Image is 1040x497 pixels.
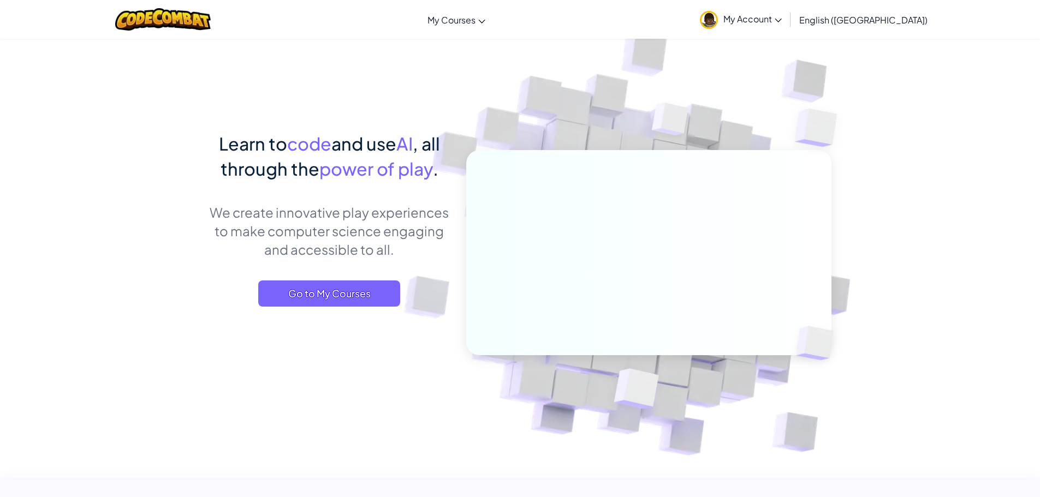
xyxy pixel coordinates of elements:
img: Overlap cubes [631,81,710,163]
span: code [287,133,331,154]
span: AI [396,133,413,154]
span: My Courses [427,14,476,26]
span: My Account [723,13,782,25]
p: We create innovative play experiences to make computer science engaging and accessible to all. [209,203,450,259]
img: Overlap cubes [773,82,867,174]
img: CodeCombat logo [115,8,211,31]
span: and use [331,133,396,154]
a: English ([GEOGRAPHIC_DATA]) [794,5,933,34]
a: Go to My Courses [258,280,400,307]
span: power of play [319,158,433,179]
img: Overlap cubes [777,303,859,383]
img: avatar [700,11,718,29]
span: English ([GEOGRAPHIC_DATA]) [799,14,928,26]
a: My Account [694,2,787,37]
a: My Courses [422,5,491,34]
img: Overlap cubes [587,345,685,436]
span: . [433,158,438,179]
span: Learn to [219,133,287,154]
